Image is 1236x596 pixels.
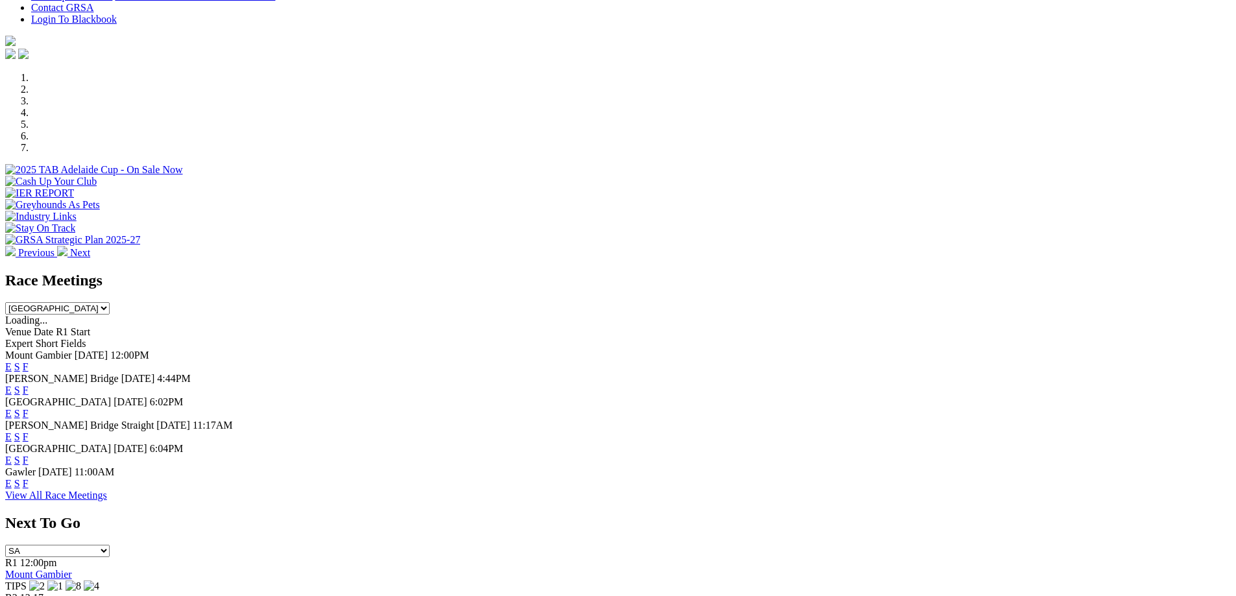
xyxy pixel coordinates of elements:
[18,247,55,258] span: Previous
[23,455,29,466] a: F
[5,36,16,46] img: logo-grsa-white.png
[5,408,12,419] a: E
[5,350,72,361] span: Mount Gambier
[14,361,20,372] a: S
[5,272,1231,289] h2: Race Meetings
[5,199,100,211] img: Greyhounds As Pets
[23,478,29,489] a: F
[5,361,12,372] a: E
[5,222,75,234] img: Stay On Track
[84,580,99,592] img: 4
[29,580,45,592] img: 2
[5,466,36,477] span: Gawler
[56,326,90,337] span: R1 Start
[5,431,12,442] a: E
[31,2,93,13] a: Contact GRSA
[5,338,33,349] span: Expert
[5,49,16,59] img: facebook.svg
[193,420,233,431] span: 11:17AM
[5,557,18,568] span: R1
[47,580,63,592] img: 1
[114,396,147,407] span: [DATE]
[157,373,191,384] span: 4:44PM
[5,164,183,176] img: 2025 TAB Adelaide Cup - On Sale Now
[110,350,149,361] span: 12:00PM
[156,420,190,431] span: [DATE]
[5,443,111,454] span: [GEOGRAPHIC_DATA]
[57,246,67,256] img: chevron-right-pager-white.svg
[36,338,58,349] span: Short
[38,466,72,477] span: [DATE]
[5,420,154,431] span: [PERSON_NAME] Bridge Straight
[114,443,147,454] span: [DATE]
[14,408,20,419] a: S
[5,247,57,258] a: Previous
[14,385,20,396] a: S
[23,361,29,372] a: F
[5,514,1231,532] h2: Next To Go
[57,247,90,258] a: Next
[14,455,20,466] a: S
[66,580,81,592] img: 8
[70,247,90,258] span: Next
[150,443,184,454] span: 6:04PM
[23,431,29,442] a: F
[5,315,47,326] span: Loading...
[5,455,12,466] a: E
[60,338,86,349] span: Fields
[5,373,119,384] span: [PERSON_NAME] Bridge
[5,569,72,580] a: Mount Gambier
[5,326,31,337] span: Venue
[5,580,27,591] span: TIPS
[5,211,77,222] img: Industry Links
[121,373,155,384] span: [DATE]
[23,385,29,396] a: F
[5,396,111,407] span: [GEOGRAPHIC_DATA]
[20,557,57,568] span: 12:00pm
[5,385,12,396] a: E
[5,246,16,256] img: chevron-left-pager-white.svg
[150,396,184,407] span: 6:02PM
[75,466,115,477] span: 11:00AM
[5,478,12,489] a: E
[5,234,140,246] img: GRSA Strategic Plan 2025-27
[23,408,29,419] a: F
[18,49,29,59] img: twitter.svg
[31,14,117,25] a: Login To Blackbook
[34,326,53,337] span: Date
[14,431,20,442] a: S
[75,350,108,361] span: [DATE]
[5,176,97,187] img: Cash Up Your Club
[5,187,74,199] img: IER REPORT
[5,490,107,501] a: View All Race Meetings
[14,478,20,489] a: S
